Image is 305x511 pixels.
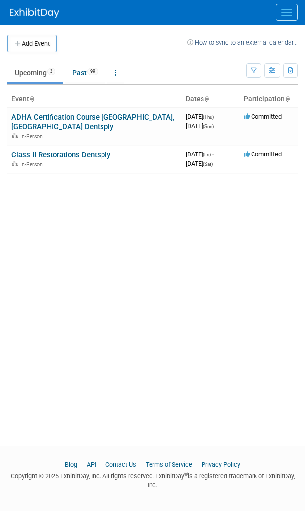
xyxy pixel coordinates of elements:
span: (Sun) [203,124,214,129]
span: In-Person [20,133,46,140]
img: In-Person Event [12,133,18,138]
span: Committed [244,151,282,158]
span: (Thu) [203,114,214,120]
a: Blog [65,461,77,468]
span: Committed [244,113,282,120]
span: 2 [47,68,55,75]
span: [DATE] [186,151,214,158]
th: Dates [182,91,240,107]
a: API [87,461,96,468]
span: | [79,461,85,468]
a: Sort by Start Date [204,95,209,102]
a: Sort by Participation Type [285,95,290,102]
span: [DATE] [186,113,217,120]
img: ExhibitDay [10,8,59,18]
div: Copyright © 2025 ExhibitDay, Inc. All rights reserved. ExhibitDay is a registered trademark of Ex... [7,469,298,490]
a: Sort by Event Name [29,95,34,102]
span: - [212,151,214,158]
img: In-Person Event [12,161,18,166]
a: Contact Us [105,461,136,468]
span: In-Person [20,161,46,168]
a: ADHA Certification Course [GEOGRAPHIC_DATA], [GEOGRAPHIC_DATA] Dentsply [11,113,174,131]
span: | [194,461,200,468]
a: Past99 [65,63,105,82]
span: (Sat) [203,161,213,167]
a: Privacy Policy [202,461,240,468]
span: (Fri) [203,152,211,157]
button: Menu [276,4,298,21]
a: How to sync to an external calendar... [187,39,298,46]
a: Upcoming2 [7,63,63,82]
th: Event [7,91,182,107]
button: Add Event [7,35,57,52]
a: Class II Restorations Dentsply [11,151,110,159]
span: [DATE] [186,160,213,167]
span: | [98,461,104,468]
th: Participation [240,91,298,107]
sup: ® [184,471,188,477]
span: [DATE] [186,122,214,130]
span: | [138,461,144,468]
a: Terms of Service [146,461,192,468]
span: - [215,113,217,120]
span: 99 [87,68,98,75]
